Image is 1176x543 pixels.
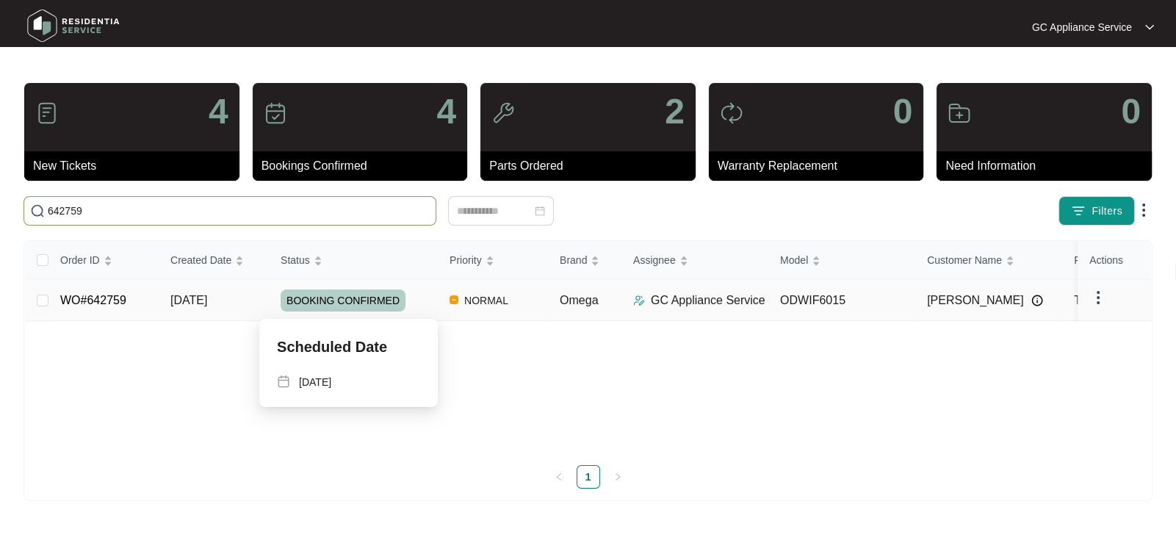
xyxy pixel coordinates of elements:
[1078,241,1151,280] th: Actions
[621,241,768,280] th: Assignee
[548,241,621,280] th: Brand
[560,252,587,268] span: Brand
[281,252,310,268] span: Status
[450,252,482,268] span: Priority
[1089,289,1107,306] img: dropdown arrow
[30,204,45,218] img: search-icon
[33,157,239,175] p: New Tickets
[606,465,630,489] button: right
[915,241,1062,280] th: Customer Name
[264,101,287,125] img: icon
[927,292,1024,309] span: [PERSON_NAME]
[22,4,125,48] img: residentia service logo
[60,252,100,268] span: Order ID
[651,292,765,309] p: GC Appliance Service
[60,294,126,306] a: WO#642759
[170,294,207,306] span: [DATE]
[277,375,290,388] img: map-pin
[1031,295,1043,306] img: Info icon
[458,292,514,309] span: NORMAL
[1071,204,1086,218] img: filter icon
[577,466,599,488] a: 1
[577,465,600,489] li: 1
[768,241,915,280] th: Model
[1058,196,1135,226] button: filter iconFilters
[269,241,438,280] th: Status
[1092,204,1122,219] span: Filters
[665,94,685,129] p: 2
[159,241,269,280] th: Created Date
[547,465,571,489] li: Previous Page
[1135,201,1152,219] img: dropdown arrow
[1145,24,1154,31] img: dropdown arrow
[438,241,548,280] th: Priority
[450,295,458,304] img: Vercel Logo
[633,252,676,268] span: Assignee
[436,94,456,129] p: 4
[277,337,387,357] p: Scheduled Date
[927,252,1002,268] span: Customer Name
[547,465,571,489] button: left
[633,295,645,306] img: Assigner Icon
[893,94,913,129] p: 0
[491,101,515,125] img: icon
[560,294,598,306] span: Omega
[299,375,331,389] p: [DATE]
[48,241,159,280] th: Order ID
[35,101,59,125] img: icon
[489,157,696,175] p: Parts Ordered
[281,290,405,312] span: BOOKING CONFIRMED
[48,203,430,219] input: Search by Order Id, Assignee Name, Customer Name, Brand and Model
[261,157,468,175] p: Bookings Confirmed
[613,472,622,481] span: right
[1121,94,1141,129] p: 0
[720,101,743,125] img: icon
[945,157,1152,175] p: Need Information
[718,157,924,175] p: Warranty Replacement
[780,252,808,268] span: Model
[768,280,915,321] td: ODWIF6015
[606,465,630,489] li: Next Page
[948,101,971,125] img: icon
[1032,20,1132,35] p: GC Appliance Service
[1074,252,1150,268] span: Purchased From
[209,94,228,129] p: 4
[555,472,563,481] span: left
[170,252,231,268] span: Created Date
